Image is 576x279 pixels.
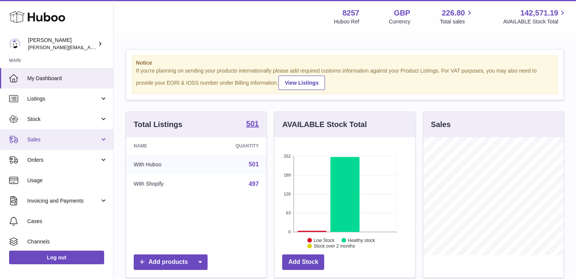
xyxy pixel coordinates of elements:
[348,237,375,243] text: Healthy stock
[9,38,20,50] img: Mohsin@planlabsolutions.com
[27,157,100,164] span: Orders
[28,44,152,50] span: [PERSON_NAME][EMAIL_ADDRESS][DOMAIN_NAME]
[284,173,290,177] text: 189
[278,76,325,90] a: View Listings
[9,251,104,264] a: Log out
[249,161,259,167] a: 501
[28,37,96,51] div: [PERSON_NAME]
[286,211,291,215] text: 63
[246,120,259,127] strong: 501
[27,95,100,102] span: Listings
[334,18,359,25] div: Huboo Ref
[136,67,554,90] div: If you're planning on sending your products internationally please add required customs informati...
[442,8,465,18] span: 226.80
[134,119,183,130] h3: Total Listings
[431,119,451,130] h3: Sales
[27,238,108,245] span: Channels
[27,177,108,184] span: Usage
[27,75,108,82] span: My Dashboard
[503,8,567,25] a: 142,571.19 AVAILABLE Stock Total
[202,137,267,155] th: Quantity
[440,8,473,25] a: 226.80 Total sales
[27,136,100,143] span: Sales
[440,18,473,25] span: Total sales
[136,59,554,67] strong: Notice
[134,254,208,270] a: Add products
[126,137,202,155] th: Name
[249,181,259,187] a: 497
[503,18,567,25] span: AVAILABLE Stock Total
[126,174,202,194] td: With Shopify
[314,243,355,249] text: Stock over 2 months
[282,254,324,270] a: Add Stock
[27,218,108,225] span: Cases
[282,119,367,130] h3: AVAILABLE Stock Total
[389,18,411,25] div: Currency
[314,237,335,243] text: Low Stock
[284,154,290,158] text: 252
[394,8,410,18] strong: GBP
[27,197,100,205] span: Invoicing and Payments
[246,120,259,129] a: 501
[126,155,202,174] td: With Huboo
[284,192,290,196] text: 126
[27,116,100,123] span: Stock
[342,8,359,18] strong: 8257
[289,229,291,234] text: 0
[520,8,558,18] span: 142,571.19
